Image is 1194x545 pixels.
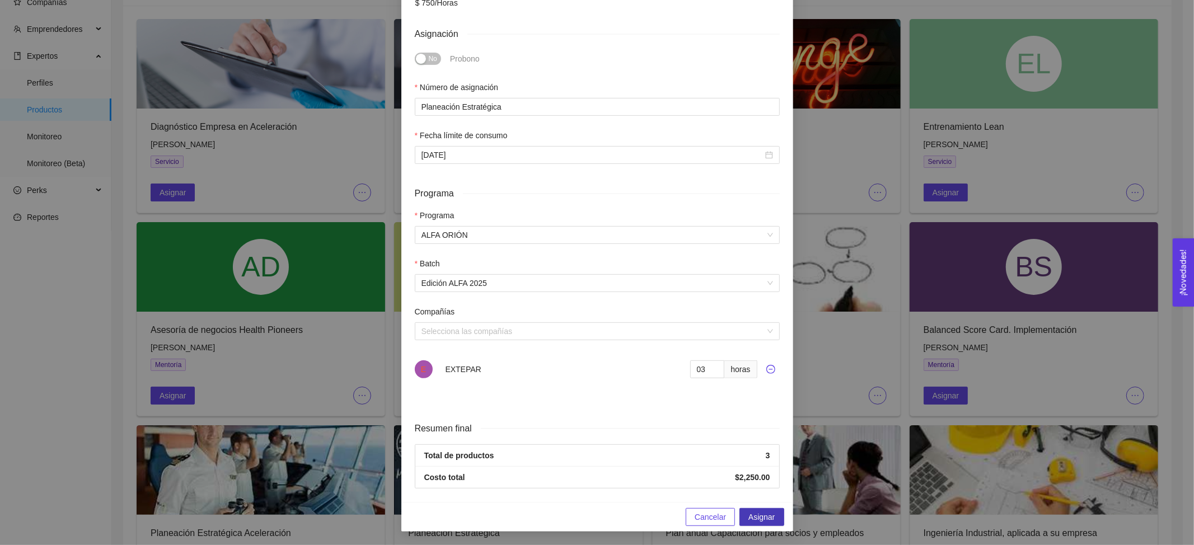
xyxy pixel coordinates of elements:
[422,227,773,243] span: ALFA ORIÓN
[762,365,779,374] span: minus-circle
[415,421,481,435] span: Resumen final
[415,98,780,116] input: Número de asignación
[429,53,437,65] span: No
[739,508,784,526] button: Asignar
[415,129,508,142] label: Fecha límite de consumo
[735,473,770,482] strong: $2,250.00
[415,209,455,222] label: Programa
[766,451,770,460] strong: 3
[415,186,463,200] span: Programa
[1173,238,1194,307] button: Open Feedback Widget
[446,363,481,375] div: EXTEPAR
[415,306,455,318] label: Compañías
[415,27,467,41] span: Asignación
[695,511,726,523] span: Cancelar
[422,275,773,292] span: Edición ALFA 2025
[724,360,757,378] span: horas
[421,360,426,378] span: E
[415,81,499,93] label: Número de asignación
[762,360,780,378] button: minus-circle
[748,511,775,523] span: Asignar
[424,473,465,482] strong: Costo total
[450,54,480,63] span: Probono
[424,451,494,460] strong: Total de productos
[686,508,735,526] button: Cancelar
[422,149,763,161] input: Fecha límite de consumo
[415,257,440,270] label: Batch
